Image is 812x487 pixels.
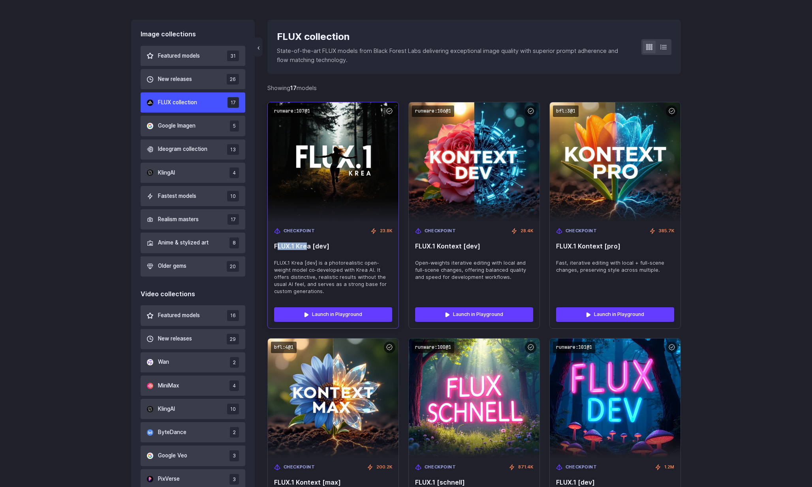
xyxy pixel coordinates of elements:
[158,428,186,437] span: ByteDance
[274,259,392,295] span: FLUX.1 Krea [dev] is a photorealistic open-weight model co‑developed with Krea AI. It offers dist...
[158,335,192,343] span: New releases
[158,382,179,390] span: MiniMax
[274,243,392,250] span: FLUX.1 Krea [dev]
[550,338,680,457] img: FLUX.1 [dev]
[229,474,239,485] span: 3
[158,98,197,107] span: FLUX collection
[664,464,674,471] span: 1.2M
[556,307,674,322] a: Launch in Playground
[229,450,239,461] span: 3
[229,167,239,178] span: 4
[556,479,674,486] span: FLUX.1 [dev]
[158,262,186,271] span: Older gems
[141,352,245,372] button: Wan 2
[141,69,245,89] button: New releases 26
[425,228,456,235] span: Checkpoint
[158,475,180,483] span: PixVerse
[556,259,674,274] span: Fast, iterative editing with local + full-scene changes, preserving style across multiple.
[158,239,209,247] span: Anime & stylized art
[141,289,245,299] div: Video collections
[141,209,245,229] button: Realism masters 17
[415,243,533,250] span: FLUX.1 Kontext [dev]
[229,380,239,391] span: 4
[518,464,533,471] span: 871.4K
[158,311,200,320] span: Featured models
[277,46,629,64] p: State-of-the-art FLUX models from Black Forest Labs delivering exceptional image quality with sup...
[521,228,533,235] span: 28.4K
[376,464,392,471] span: 200.2K
[415,479,533,486] span: FLUX.1 [schnell]
[274,307,392,322] a: Launch in Playground
[229,237,239,248] span: 8
[227,334,239,344] span: 29
[409,338,539,457] img: FLUX.1 [schnell]
[141,46,245,66] button: Featured models 31
[556,243,674,250] span: FLUX.1 Kontext [pro]
[141,29,245,39] div: Image collections
[271,342,297,353] code: bfl:4@1
[141,163,245,183] button: KlingAI 4
[425,464,456,471] span: Checkpoint
[227,51,239,61] span: 31
[230,120,239,131] span: 5
[271,105,313,117] code: runware:107@1
[409,102,539,221] img: FLUX.1 Kontext [dev]
[141,233,245,253] button: Anime & stylized art 8
[415,307,533,322] a: Launch in Playground
[659,228,674,235] span: 385.7K
[227,404,239,414] span: 10
[227,74,239,85] span: 26
[380,228,392,235] span: 23.8K
[566,228,597,235] span: Checkpoint
[412,105,454,117] code: runware:106@1
[230,357,239,368] span: 2
[158,145,207,154] span: Ideogram collection
[141,399,245,419] button: KlingAI 10
[141,186,245,206] button: Fastest models 10
[141,116,245,136] button: Google Imagen 5
[284,464,315,471] span: Checkpoint
[550,102,680,221] img: FLUX.1 Kontext [pro]
[566,464,597,471] span: Checkpoint
[158,451,187,460] span: Google Veo
[141,92,245,113] button: FLUX collection 17
[158,75,192,84] span: New releases
[158,358,169,367] span: Wan
[141,305,245,325] button: Featured models 16
[141,329,245,349] button: New releases 29
[227,97,239,108] span: 17
[141,256,245,276] button: Older gems 20
[412,342,454,353] code: runware:100@1
[227,310,239,321] span: 16
[158,52,200,60] span: Featured models
[284,228,315,235] span: Checkpoint
[141,376,245,396] button: MiniMax 4
[141,139,245,160] button: Ideogram collection 13
[267,83,317,92] div: Showing models
[227,191,239,201] span: 10
[553,342,595,353] code: runware:101@1
[415,259,533,281] span: Open-weights iterative editing with local and full-scene changes, offering balanced quality and s...
[158,405,175,414] span: KlingAI
[290,85,297,91] strong: 17
[158,215,199,224] span: Realism masters
[158,169,175,177] span: KlingAI
[227,214,239,225] span: 17
[227,144,239,155] span: 13
[553,105,579,117] code: bfl:3@1
[158,192,196,201] span: Fastest models
[268,338,398,457] img: FLUX.1 Kontext [max]
[261,96,405,227] img: FLUX.1 Krea [dev]
[230,427,239,438] span: 2
[141,446,245,466] button: Google Veo 3
[141,422,245,442] button: ByteDance 2
[274,479,392,486] span: FLUX.1 Kontext [max]
[277,29,629,44] div: FLUX collection
[227,261,239,272] span: 20
[158,122,195,130] span: Google Imagen
[255,38,263,56] button: ‹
